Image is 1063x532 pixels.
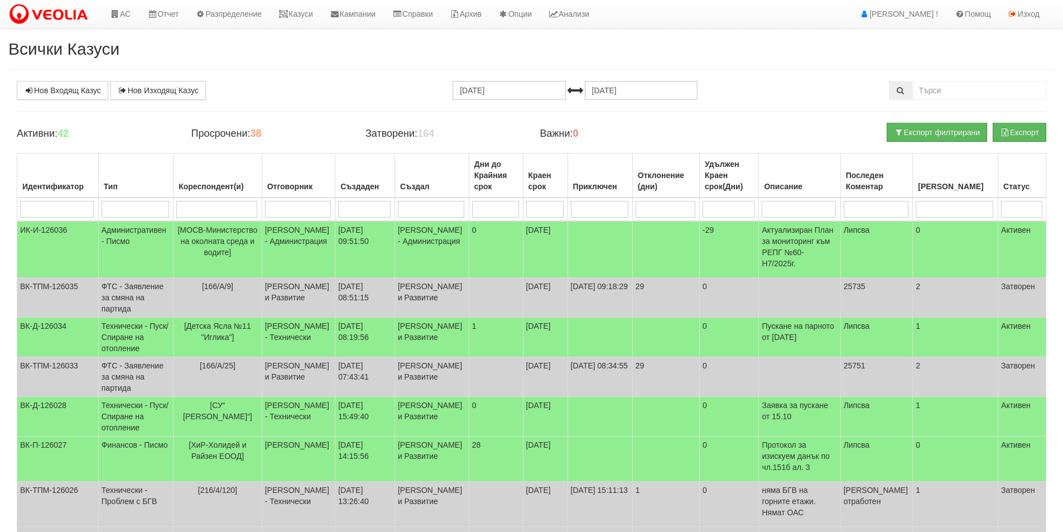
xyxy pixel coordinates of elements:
td: 0 [700,318,759,357]
td: Технически - Пуск/Спиране на отопление [98,318,173,357]
span: Липсва [844,440,870,449]
td: ИК-И-126036 [17,221,99,278]
td: ВК-ТПМ-126035 [17,278,99,318]
td: [DATE] 07:43:41 [335,357,395,397]
th: Кореспондент(и): No sort applied, activate to apply an ascending sort [174,154,262,198]
td: Затворен [998,278,1046,318]
td: 0 [700,482,759,527]
p: Пускане на парното от [DATE] [762,320,837,343]
span: [166/А/25] [200,361,235,370]
h4: Затворени: [365,128,523,140]
p: Актуализиран План за мониторинг към РЕПГ №60-Н7/2025г. [762,224,837,269]
input: Търсене по Идентификатор, Бл/Вх/Ап, Тип, Описание, Моб. Номер, Имейл, Файл, Коментар, [912,81,1046,100]
span: 28 [472,440,481,449]
span: [СУ“ [PERSON_NAME]“] [183,401,252,421]
td: 2 [913,278,998,318]
td: [PERSON_NAME] - Администрация [395,221,469,278]
td: [DATE] 09:51:50 [335,221,395,278]
td: Финансов - Писмо [98,437,173,482]
td: 29 [632,357,699,397]
div: Дни до Крайния срок [472,156,520,194]
td: ВК-ТПМ-126033 [17,357,99,397]
td: 0 [700,278,759,318]
span: 25751 [844,361,865,370]
div: Кореспондент(и) [176,179,259,194]
td: [DATE] 13:26:40 [335,482,395,527]
th: Тип: No sort applied, activate to apply an ascending sort [98,154,173,198]
td: Затворен [998,482,1046,527]
td: [PERSON_NAME] - Администрация [262,221,335,278]
span: Липсва [844,322,870,330]
p: Протокол за изискуем данък по чл.151б ал. 3 [762,439,837,473]
span: [166/А/9] [202,282,233,291]
div: Отклонение (дни) [636,167,696,194]
p: Заявка за пускане от 15.10 [762,400,837,422]
td: [PERSON_NAME] - Технически [262,482,335,527]
td: [PERSON_NAME] и Развитие [262,278,335,318]
td: [DATE] 09:18:29 [567,278,632,318]
div: Описание [762,179,837,194]
h4: Активни: [17,128,174,140]
td: Активен [998,437,1046,482]
td: Активен [998,397,1046,437]
span: [МОСВ-Министерство на околната среда и водите] [177,226,257,257]
td: ВК-Д-126034 [17,318,99,357]
div: Приключен [571,179,629,194]
td: [DATE] [523,278,567,318]
div: Краен срок [526,167,565,194]
td: Затворен [998,357,1046,397]
button: Експорт филтрирани [887,123,987,142]
th: Удължен Краен срок(Дни): No sort applied, activate to apply an ascending sort [700,154,759,198]
td: ВК-ТПМ-126026 [17,482,99,527]
p: няма БГВ на горните етажи. Нямат ОАС [762,485,837,518]
td: 0 [913,221,998,278]
td: ФТС - Заявление за смяна на партида [98,278,173,318]
b: 0 [573,128,579,139]
td: 1 [913,482,998,527]
td: [PERSON_NAME] - Технически [262,397,335,437]
b: 38 [250,128,261,139]
td: [DATE] 08:19:56 [335,318,395,357]
th: Последен Коментар: No sort applied, activate to apply an ascending sort [840,154,913,198]
td: [DATE] 15:11:13 [567,482,632,527]
td: Технически - Пуск/Спиране на отопление [98,397,173,437]
td: [PERSON_NAME] и Развитие [395,437,469,482]
td: ВК-П-126027 [17,437,99,482]
th: Създаден: No sort applied, activate to apply an ascending sort [335,154,395,198]
a: Нов Входящ Казус [17,81,108,100]
td: 1 [632,482,699,527]
td: Активен [998,318,1046,357]
td: Активен [998,221,1046,278]
td: [DATE] [523,397,567,437]
div: Идентификатор [20,179,95,194]
td: Административен - Писмо [98,221,173,278]
td: [PERSON_NAME] и Развитие [395,397,469,437]
h4: Просрочени: [191,128,348,140]
td: [DATE] 08:34:55 [567,357,632,397]
th: Приключен: No sort applied, activate to apply an ascending sort [567,154,632,198]
div: Удължен Краен срок(Дни) [703,156,756,194]
td: Технически - Проблем с БГВ [98,482,173,527]
td: ВК-Д-126028 [17,397,99,437]
td: [DATE] [523,437,567,482]
div: Създаден [338,179,392,194]
a: Нов Изходящ Казус [110,81,206,100]
div: Статус [1001,179,1043,194]
span: Липсва [844,226,870,234]
td: 1 [913,397,998,437]
td: 0 [700,397,759,437]
th: Брой Файлове: No sort applied, activate to apply an ascending sort [913,154,998,198]
span: [PERSON_NAME] отработен [844,486,908,506]
td: [DATE] 08:51:15 [335,278,395,318]
span: [216/4/120] [198,486,237,495]
td: [PERSON_NAME] и Развитие [395,278,469,318]
th: Статус: No sort applied, activate to apply an ascending sort [998,154,1046,198]
td: [DATE] [523,482,567,527]
span: 25735 [844,282,865,291]
td: 1 [913,318,998,357]
td: [PERSON_NAME] [262,437,335,482]
td: [PERSON_NAME] и Развитие [395,482,469,527]
td: [DATE] 15:49:40 [335,397,395,437]
th: Създал: No sort applied, activate to apply an ascending sort [395,154,469,198]
div: [PERSON_NAME] [916,179,995,194]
